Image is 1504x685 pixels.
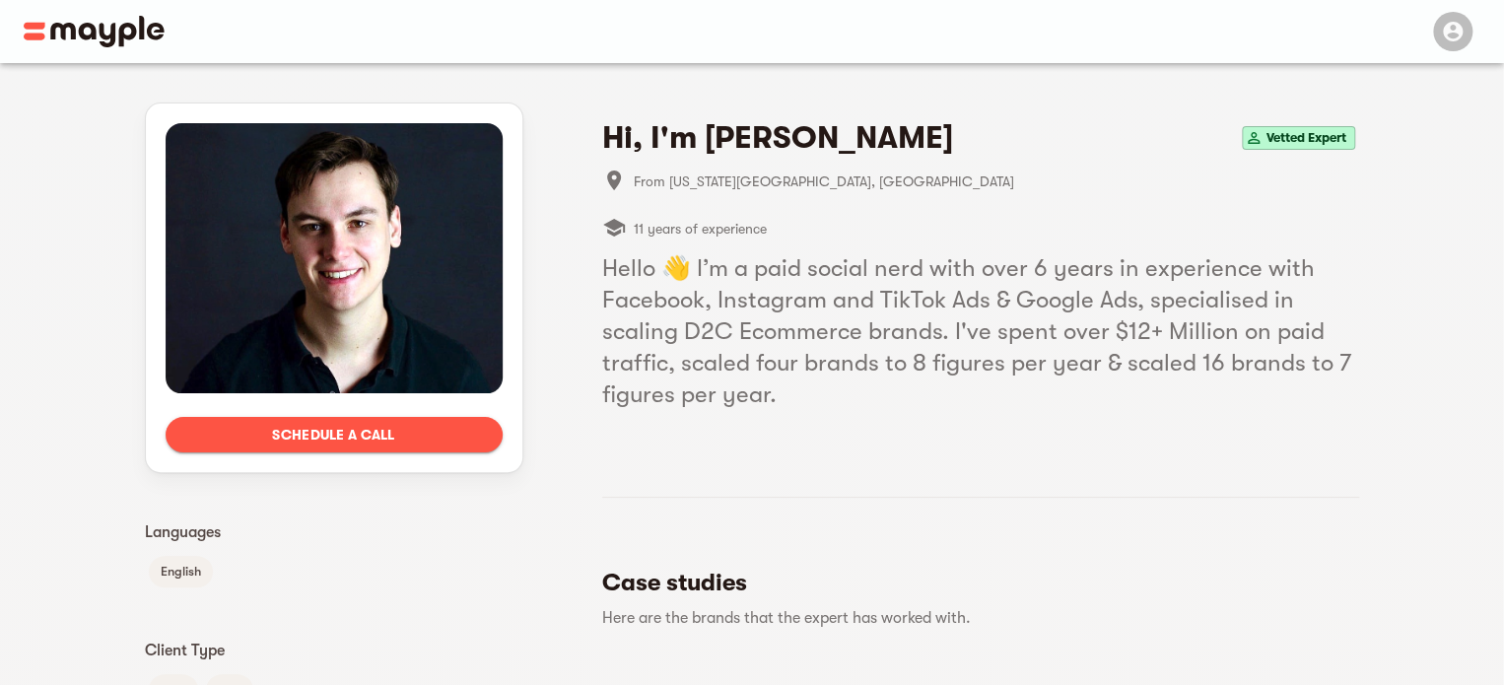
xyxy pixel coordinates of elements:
[634,170,1359,193] span: From [US_STATE][GEOGRAPHIC_DATA], [GEOGRAPHIC_DATA]
[166,417,503,452] button: Schedule a call
[181,423,487,446] span: Schedule a call
[1421,22,1480,37] span: Menu
[602,118,953,158] h4: Hi, I'm [PERSON_NAME]
[145,639,523,662] p: Client Type
[602,567,1343,598] h5: Case studies
[602,606,1343,630] p: Here are the brands that the expert has worked with.
[145,520,523,544] p: Languages
[1259,126,1354,150] span: Vetted Expert
[24,16,165,47] img: Main logo
[634,217,767,240] span: 11 years of experience
[602,252,1359,410] h5: Hello 👋 I’m a paid social nerd with over 6 years in experience with Facebook, Instagram and TikTo...
[149,560,213,583] span: English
